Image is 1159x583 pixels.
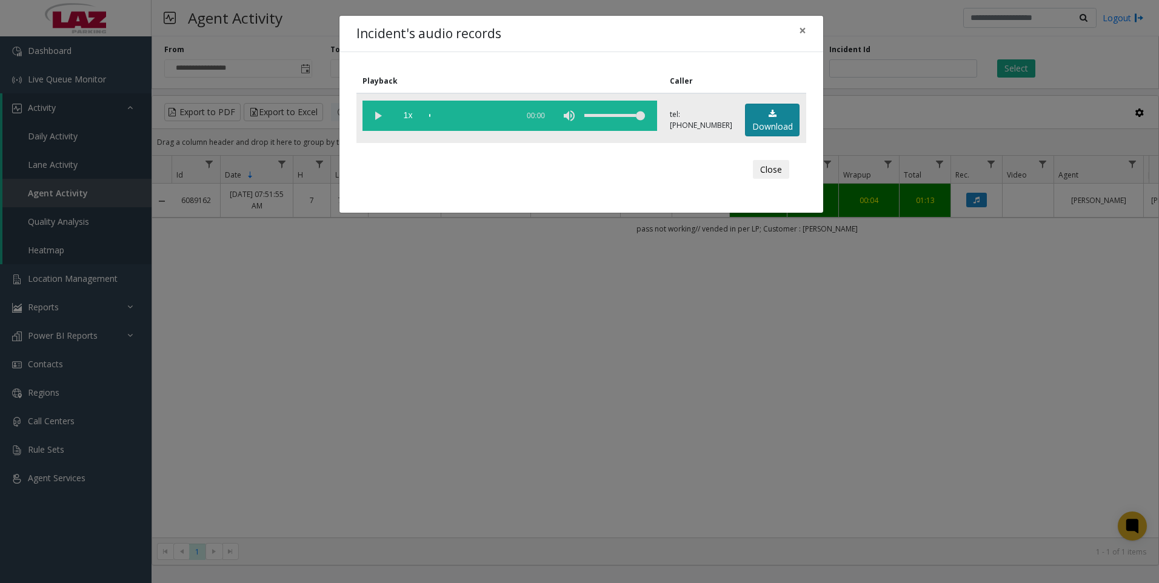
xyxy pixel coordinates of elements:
[664,69,739,93] th: Caller
[429,101,512,131] div: scrub bar
[584,101,645,131] div: volume level
[356,69,664,93] th: Playback
[753,160,789,179] button: Close
[670,109,732,131] p: tel:[PHONE_NUMBER]
[393,101,423,131] span: playback speed button
[745,104,800,137] a: Download
[799,22,806,39] span: ×
[356,24,501,44] h4: Incident's audio records
[790,16,815,45] button: Close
